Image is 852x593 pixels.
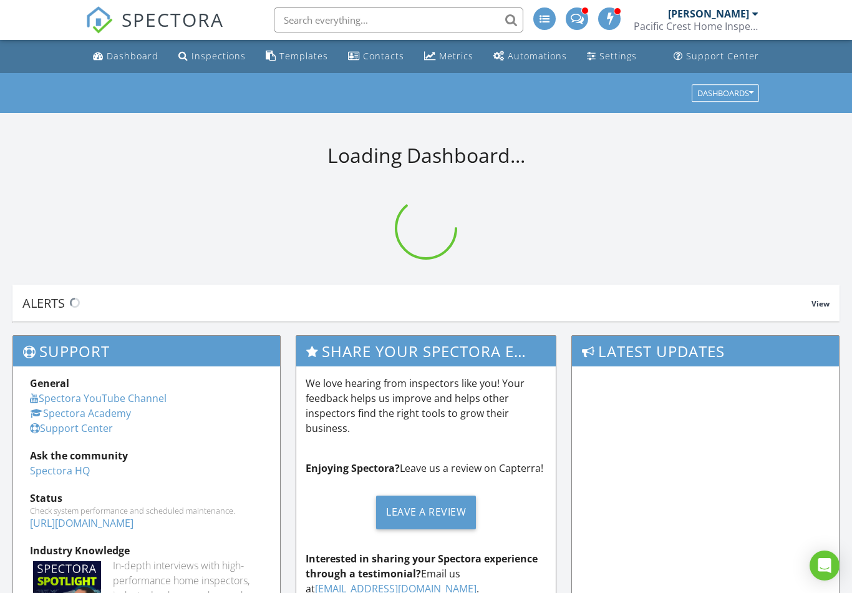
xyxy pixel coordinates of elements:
[30,543,263,558] div: Industry Knowledge
[582,45,642,68] a: Settings
[274,7,523,32] input: Search everything...
[30,506,263,516] div: Check system performance and scheduled maintenance.
[261,45,333,68] a: Templates
[279,50,328,62] div: Templates
[697,89,753,97] div: Dashboards
[686,50,759,62] div: Support Center
[191,50,246,62] div: Inspections
[811,298,830,309] span: View
[88,45,163,68] a: Dashboard
[30,516,133,530] a: [URL][DOMAIN_NAME]
[296,336,556,366] h3: Share Your Spectora Experience
[30,448,263,463] div: Ask the community
[634,20,758,32] div: Pacific Crest Home Inspections
[488,45,572,68] a: Automations (Basic)
[343,45,409,68] a: Contacts
[810,551,840,581] div: Open Intercom Messenger
[669,45,764,68] a: Support Center
[306,376,546,436] p: We love hearing from inspectors like you! Your feedback helps us improve and helps other inspecto...
[107,50,158,62] div: Dashboard
[599,50,637,62] div: Settings
[22,295,811,311] div: Alerts
[30,391,167,405] a: Spectora YouTube Channel
[30,376,69,390] strong: General
[30,421,113,435] a: Support Center
[30,491,263,506] div: Status
[508,50,567,62] div: Automations
[692,84,759,102] button: Dashboards
[173,45,251,68] a: Inspections
[306,486,546,539] a: Leave a Review
[376,496,476,529] div: Leave a Review
[419,45,478,68] a: Metrics
[668,7,749,20] div: [PERSON_NAME]
[439,50,473,62] div: Metrics
[85,6,113,34] img: The Best Home Inspection Software - Spectora
[30,406,131,420] a: Spectora Academy
[572,336,839,366] h3: Latest Updates
[306,461,546,476] p: Leave us a review on Capterra!
[363,50,404,62] div: Contacts
[13,336,280,366] h3: Support
[30,464,90,478] a: Spectora HQ
[85,17,224,43] a: SPECTORA
[122,6,224,32] span: SPECTORA
[306,552,538,581] strong: Interested in sharing your Spectora experience through a testimonial?
[306,461,400,475] strong: Enjoying Spectora?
